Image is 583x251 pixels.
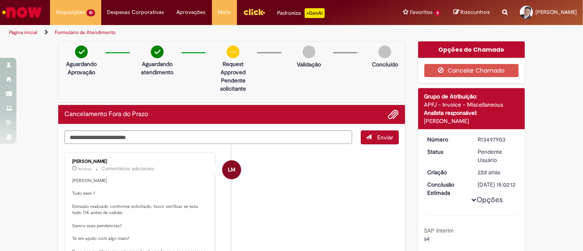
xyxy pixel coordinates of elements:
span: 22d atrás [478,169,500,176]
b: SAP Interim [424,227,454,234]
p: Aguardando Aprovação [61,60,101,76]
div: Pendente Usuário [478,148,516,164]
span: Rascunhos [460,8,490,16]
small: Comentários adicionais [102,165,154,172]
img: check-circle-green.png [75,46,88,58]
dt: Conclusão Estimada [421,180,472,197]
dt: Criação [421,168,472,176]
p: Validação [297,60,321,68]
div: Padroniza [278,8,325,18]
time: 08/09/2025 15:13:53 [478,169,500,176]
time: 23/09/2025 09:23:30 [78,167,91,171]
span: Enviar [378,134,394,141]
span: Favoritos [410,8,433,16]
span: Aprovações [177,8,206,16]
p: +GenAi [305,8,325,18]
span: LM [228,160,235,180]
a: Formulário de Atendimento [55,29,116,36]
span: 6 [434,9,441,16]
span: Despesas Corporativas [107,8,164,16]
p: Concluído [372,60,398,68]
span: s4 [424,235,430,242]
img: img-circle-grey.png [378,46,391,58]
p: Pendente solicitante [213,76,253,93]
p: Aguardando atendimento [137,60,177,76]
button: Enviar [361,130,399,144]
textarea: Digite sua mensagem aqui... [64,130,352,144]
div: Analista responsável: [424,109,519,117]
span: [PERSON_NAME] [535,9,577,16]
img: check-circle-green.png [151,46,164,58]
a: Rascunhos [453,9,490,16]
div: Grupo de Atribuição: [424,92,519,100]
dt: Status [421,148,472,156]
div: [DATE] 15:02:12 [478,180,516,189]
h2: Cancelamento Fora do Prazo Histórico de tíquete [64,111,148,118]
div: Opções do Chamado [418,41,525,58]
dt: Número [421,135,472,144]
button: Adicionar anexos [388,109,399,120]
p: request approved [213,60,253,76]
button: Cancelar Chamado [424,64,519,77]
span: 8d atrás [78,167,91,171]
span: More [218,8,231,16]
div: Luciana Mauruto [222,160,241,179]
img: img-circle-grey.png [303,46,315,58]
img: circle-minus.png [227,46,239,58]
span: Requisições [56,8,85,16]
a: Página inicial [9,29,37,36]
div: [PERSON_NAME] [72,159,209,164]
img: ServiceNow [1,4,43,21]
span: 10 [87,9,95,16]
div: 08/09/2025 15:13:53 [478,168,516,176]
ul: Trilhas de página [6,25,383,40]
div: R13497903 [478,135,516,144]
div: [PERSON_NAME] [424,117,519,125]
img: click_logo_yellow_360x200.png [243,6,265,18]
div: APFJ - Invoice - Miscellaneous [424,100,519,109]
